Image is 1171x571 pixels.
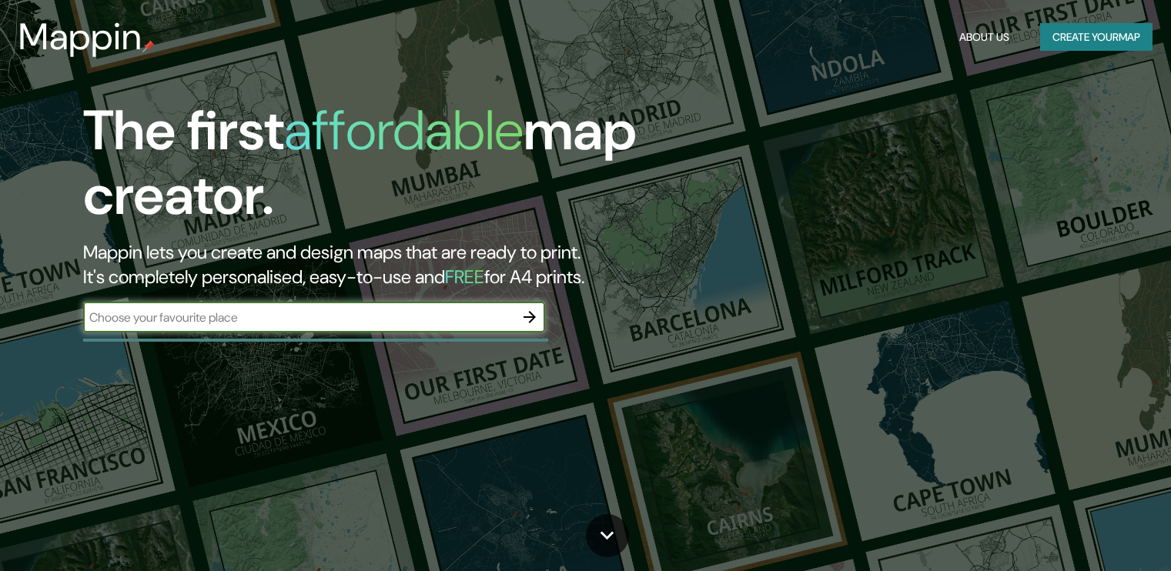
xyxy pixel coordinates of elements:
img: mappin-pin [142,40,155,52]
h2: Mappin lets you create and design maps that are ready to print. It's completely personalised, eas... [83,240,669,289]
button: About Us [953,23,1015,52]
button: Create yourmap [1040,23,1153,52]
h1: affordable [284,95,524,166]
h1: The first map creator. [83,99,669,240]
input: Choose your favourite place [83,309,514,326]
h5: FREE [445,265,484,289]
h3: Mappin [18,15,142,58]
